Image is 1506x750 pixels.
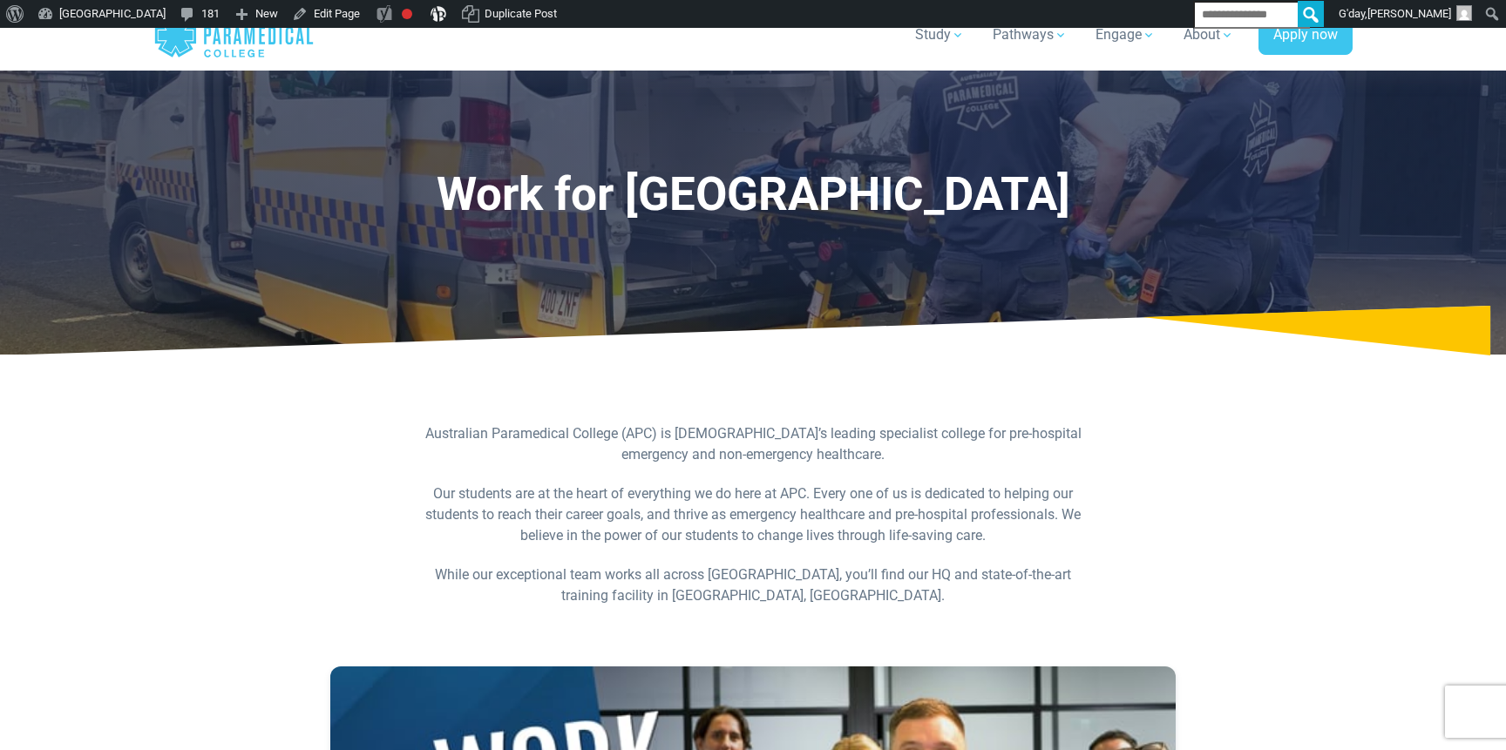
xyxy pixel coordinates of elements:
p: While our exceptional team works all across [GEOGRAPHIC_DATA], you’ll find our HQ and state-of-th... [417,564,1089,606]
h1: Work for [GEOGRAPHIC_DATA] [243,167,1263,222]
a: Engage [1085,10,1166,59]
p: Australian Paramedical College (APC) is [DEMOGRAPHIC_DATA]’s leading specialist college for pre-h... [417,423,1089,465]
a: Pathways [982,10,1078,59]
p: Our students are at the heart of everything we do here at APC. Every one of us is dedicated to he... [417,483,1089,546]
a: About [1173,10,1245,59]
a: Apply now [1258,16,1353,56]
a: Australian Paramedical College [153,7,315,64]
a: Study [905,10,975,59]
